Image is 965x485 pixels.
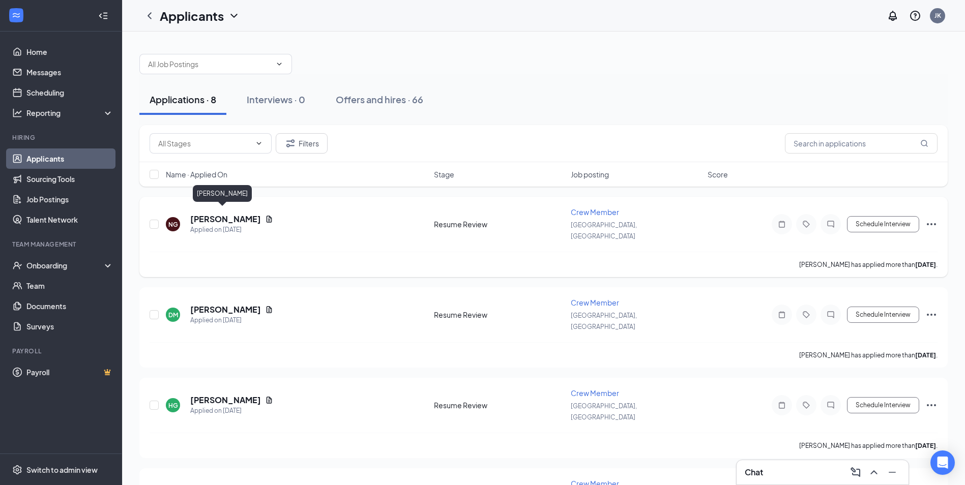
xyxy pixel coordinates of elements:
[571,207,619,217] span: Crew Member
[847,307,919,323] button: Schedule Interview
[26,108,114,118] div: Reporting
[265,306,273,314] svg: Document
[571,402,637,421] span: [GEOGRAPHIC_DATA], [GEOGRAPHIC_DATA]
[825,220,837,228] svg: ChatInactive
[776,401,788,409] svg: Note
[571,298,619,307] span: Crew Member
[255,139,263,147] svg: ChevronDown
[12,347,111,355] div: Payroll
[26,42,113,62] a: Home
[12,260,22,270] svg: UserCheck
[915,261,936,268] b: [DATE]
[825,311,837,319] svg: ChatInactive
[800,311,812,319] svg: Tag
[847,397,919,413] button: Schedule Interview
[190,315,273,325] div: Applied on [DATE]
[190,304,261,315] h5: [PERSON_NAME]
[26,260,105,270] div: Onboarding
[930,450,955,475] div: Open Intercom Messenger
[825,401,837,409] svg: ChatInactive
[284,137,297,149] svg: Filter
[571,388,619,398] span: Crew Member
[708,169,728,179] span: Score
[868,466,880,478] svg: ChevronUp
[776,311,788,319] svg: Note
[168,220,178,229] div: NG
[190,214,261,225] h5: [PERSON_NAME]
[434,310,565,320] div: Resume Review
[434,169,454,179] span: Stage
[847,216,919,232] button: Schedule Interview
[98,11,108,21] svg: Collapse
[26,276,113,296] a: Team
[265,215,273,223] svg: Document
[785,133,938,154] input: Search in applications
[26,169,113,189] a: Sourcing Tools
[193,185,252,202] div: [PERSON_NAME]
[799,351,938,359] p: [PERSON_NAME] has applied more than .
[800,220,812,228] svg: Tag
[571,221,637,240] span: [GEOGRAPHIC_DATA], [GEOGRAPHIC_DATA]
[26,465,98,475] div: Switch to admin view
[850,466,862,478] svg: ComposeMessage
[934,11,941,20] div: JK
[799,441,938,450] p: [PERSON_NAME] has applied more than .
[168,311,178,319] div: DM
[26,296,113,316] a: Documents
[190,406,273,416] div: Applied on [DATE]
[276,133,328,154] button: Filter Filters
[275,60,283,68] svg: ChevronDown
[26,148,113,169] a: Applicants
[925,309,938,321] svg: Ellipses
[799,260,938,269] p: [PERSON_NAME] has applied more than .
[866,464,882,480] button: ChevronUp
[434,400,565,410] div: Resume Review
[745,467,763,478] h3: Chat
[434,219,565,229] div: Resume Review
[26,189,113,209] a: Job Postings
[228,10,240,22] svg: ChevronDown
[12,465,22,475] svg: Settings
[887,10,899,22] svg: Notifications
[166,169,227,179] span: Name · Applied On
[158,138,251,149] input: All Stages
[909,10,921,22] svg: QuestionInfo
[12,240,111,249] div: Team Management
[925,218,938,230] svg: Ellipses
[12,108,22,118] svg: Analysis
[150,93,216,106] div: Applications · 8
[190,395,261,406] h5: [PERSON_NAME]
[11,10,21,20] svg: WorkstreamLogo
[920,139,928,147] svg: MagnifyingGlass
[26,316,113,337] a: Surveys
[148,58,271,70] input: All Job Postings
[160,7,224,24] h1: Applicants
[12,133,111,142] div: Hiring
[26,209,113,230] a: Talent Network
[26,62,113,82] a: Messages
[190,225,273,235] div: Applied on [DATE]
[247,93,305,106] div: Interviews · 0
[915,351,936,359] b: [DATE]
[336,93,423,106] div: Offers and hires · 66
[776,220,788,228] svg: Note
[800,401,812,409] svg: Tag
[26,362,113,382] a: PayrollCrown
[168,401,178,410] div: HG
[26,82,113,103] a: Scheduling
[847,464,864,480] button: ComposeMessage
[925,399,938,411] svg: Ellipses
[886,466,898,478] svg: Minimize
[571,312,637,330] span: [GEOGRAPHIC_DATA], [GEOGRAPHIC_DATA]
[265,396,273,404] svg: Document
[143,10,156,22] svg: ChevronLeft
[884,464,900,480] button: Minimize
[571,169,609,179] span: Job posting
[915,442,936,449] b: [DATE]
